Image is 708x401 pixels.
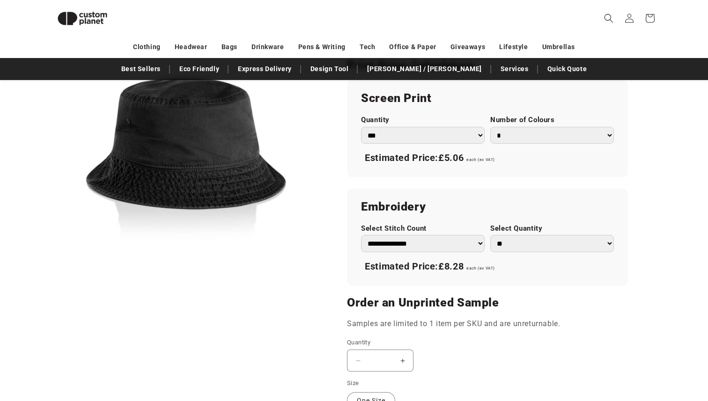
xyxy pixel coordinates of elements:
[361,91,614,106] h2: Screen Print
[361,116,485,124] label: Quantity
[499,39,528,55] a: Lifestyle
[117,61,165,77] a: Best Sellers
[361,199,614,214] h2: Embroidery
[438,261,464,272] span: £8.28
[306,61,354,77] a: Design Tool
[466,157,495,162] span: each (ex VAT)
[543,61,592,77] a: Quick Quote
[598,8,619,29] summary: Search
[496,61,533,77] a: Services
[221,39,237,55] a: Bags
[175,39,207,55] a: Headwear
[438,152,464,163] span: £5.06
[233,61,296,77] a: Express Delivery
[542,39,575,55] a: Umbrellas
[466,266,495,270] span: each (ex VAT)
[361,224,485,233] label: Select Stitch Count
[362,61,486,77] a: [PERSON_NAME] / [PERSON_NAME]
[450,39,485,55] a: Giveaways
[298,39,346,55] a: Pens & Writing
[251,39,284,55] a: Drinkware
[175,61,224,77] a: Eco Friendly
[389,39,436,55] a: Office & Paper
[347,379,360,388] legend: Size
[50,14,324,288] media-gallery: Gallery Viewer
[490,224,614,233] label: Select Quantity
[361,257,614,277] div: Estimated Price:
[133,39,161,55] a: Clothing
[361,148,614,168] div: Estimated Price:
[490,116,614,124] label: Number of Colours
[360,39,375,55] a: Tech
[347,317,628,331] p: Samples are limited to 1 item per SKU and are unreturnable.
[347,295,628,310] h2: Order an Unprinted Sample
[347,338,553,347] label: Quantity
[547,300,708,401] iframe: Chat Widget
[50,4,115,33] img: Custom Planet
